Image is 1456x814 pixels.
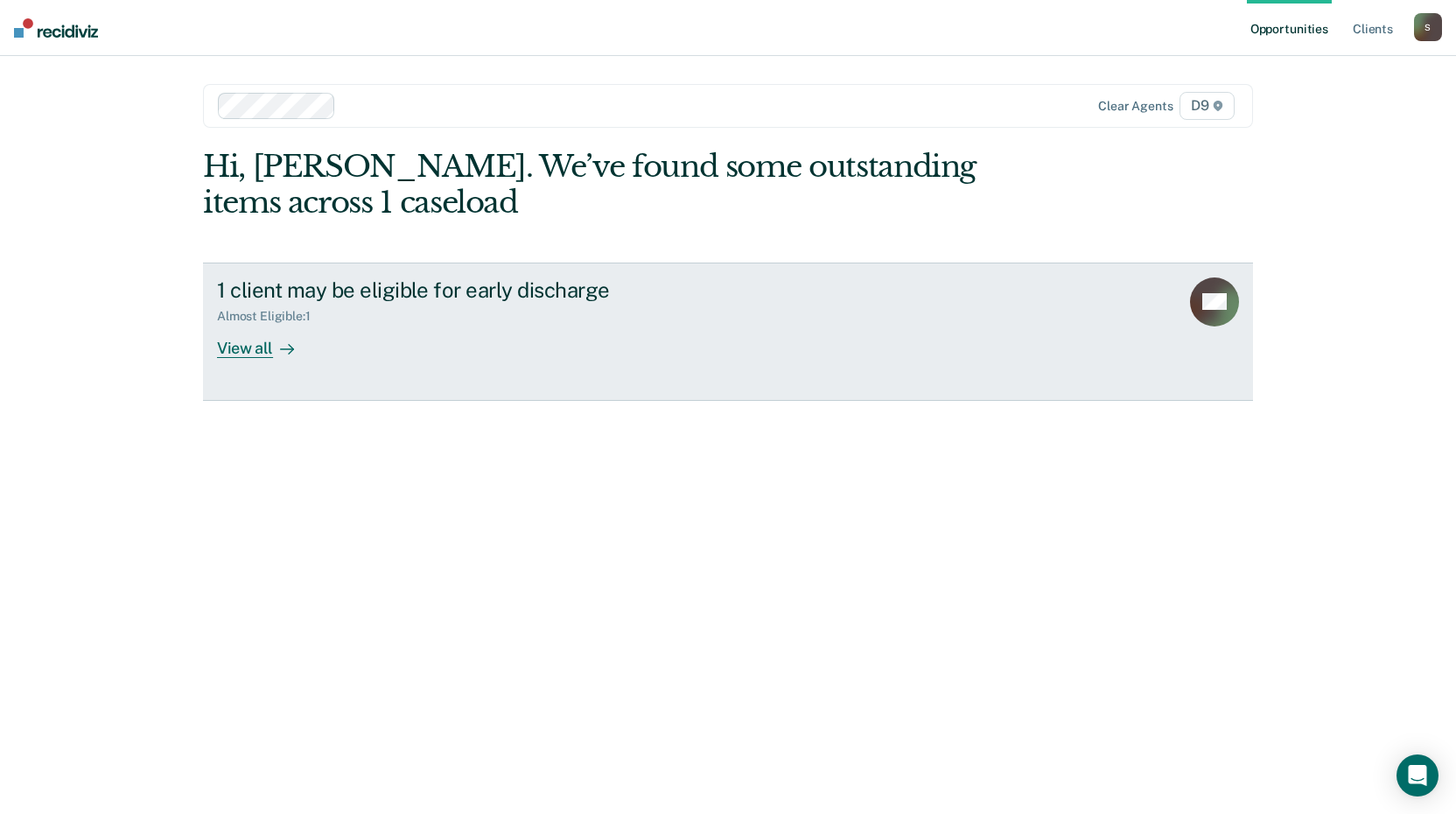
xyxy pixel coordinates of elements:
div: View all [217,324,315,358]
a: 1 client may be eligible for early dischargeAlmost Eligible:1View all [203,263,1253,401]
div: Almost Eligible : 1 [217,309,325,324]
div: Hi, [PERSON_NAME]. We’ve found some outstanding items across 1 caseload [203,149,1043,221]
button: S [1414,13,1442,41]
div: Clear agents [1098,99,1172,114]
div: Open Intercom Messenger [1396,754,1438,796]
div: 1 client may be eligible for early discharge [217,277,831,303]
img: Recidiviz [14,18,98,38]
span: D9 [1179,92,1235,120]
